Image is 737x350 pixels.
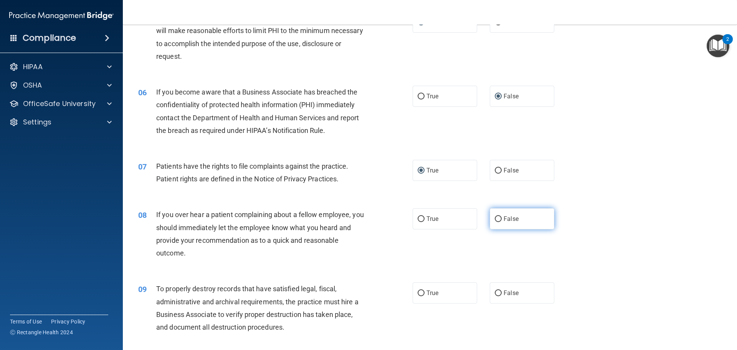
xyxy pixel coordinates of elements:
span: The Minimum Necessary Rule means that when disclosing PHI, you will make reasonable efforts to li... [156,14,364,60]
input: True [418,94,425,100]
span: Ⓒ Rectangle Health 2024 [10,328,73,336]
input: True [418,168,425,174]
a: Privacy Policy [51,318,86,325]
span: If you over hear a patient complaining about a fellow employee, you should immediately let the em... [156,211,364,257]
input: False [495,94,502,100]
button: Open Resource Center, 2 new notifications [707,35,729,57]
input: True [418,216,425,222]
span: 07 [138,162,147,171]
p: HIPAA [23,62,43,71]
img: PMB logo [9,8,114,23]
span: True [426,93,438,100]
span: True [426,215,438,222]
input: False [495,290,502,296]
a: Terms of Use [10,318,42,325]
a: Settings [9,118,112,127]
span: True [426,167,438,174]
span: 09 [138,285,147,294]
span: 08 [138,211,147,220]
div: 2 [726,39,729,49]
a: HIPAA [9,62,112,71]
span: If you become aware that a Business Associate has breached the confidentiality of protected healt... [156,88,359,134]
span: True [426,289,438,297]
input: False [495,216,502,222]
input: True [418,290,425,296]
a: OSHA [9,81,112,90]
span: False [504,215,519,222]
p: OfficeSafe University [23,99,96,108]
p: Settings [23,118,51,127]
a: OfficeSafe University [9,99,112,108]
span: False [504,289,519,297]
p: OSHA [23,81,42,90]
span: To properly destroy records that have satisfied legal, fiscal, administrative and archival requir... [156,285,359,331]
span: 06 [138,88,147,97]
span: Patients have the rights to file complaints against the practice. Patient rights are defined in t... [156,162,349,183]
h4: Compliance [23,33,76,43]
span: False [504,93,519,100]
span: False [504,167,519,174]
input: False [495,168,502,174]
